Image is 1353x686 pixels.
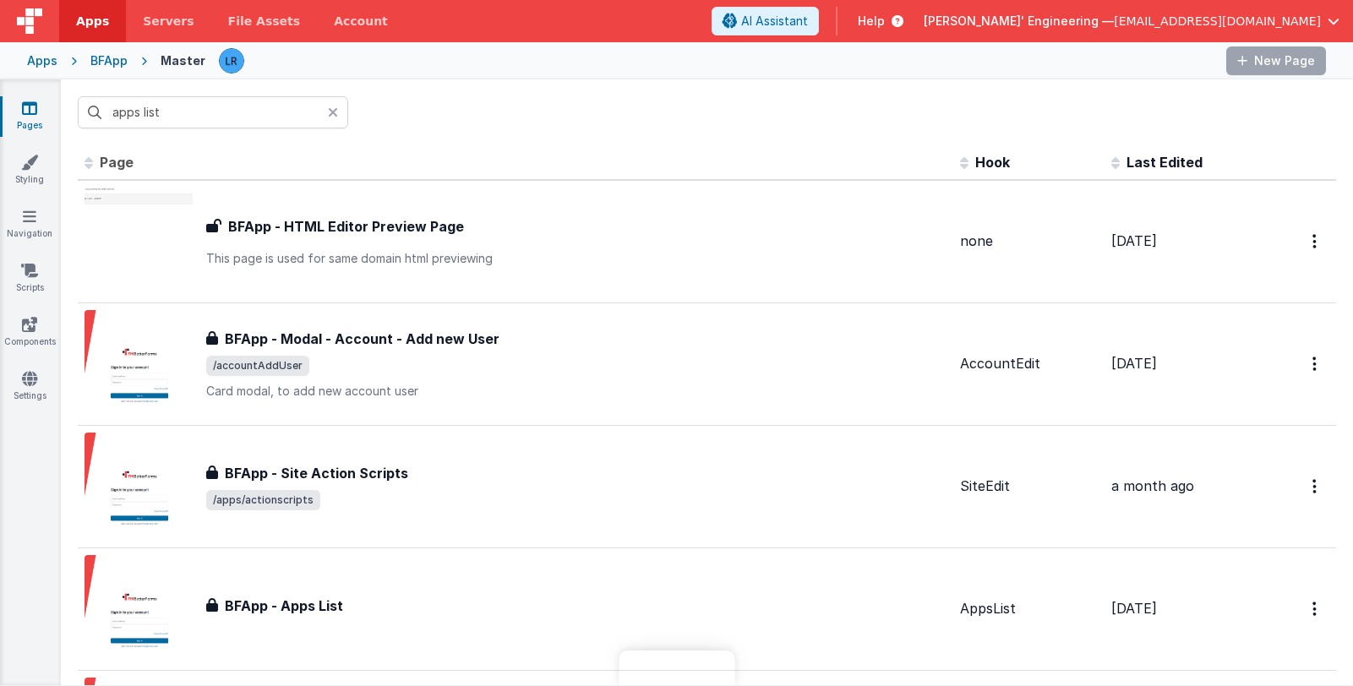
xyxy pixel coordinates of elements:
[1111,600,1157,617] span: [DATE]
[206,250,947,267] p: This page is used for same domain html previewing
[220,49,243,73] img: 0cc89ea87d3ef7af341bf65f2365a7ce
[76,13,109,30] span: Apps
[975,154,1010,171] span: Hook
[1111,477,1194,494] span: a month ago
[225,463,408,483] h3: BFApp - Site Action Scripts
[1302,346,1329,381] button: Options
[1111,232,1157,249] span: [DATE]
[143,13,194,30] span: Servers
[78,96,348,128] input: Search pages, id's ...
[1302,591,1329,626] button: Options
[1302,469,1329,504] button: Options
[858,13,885,30] span: Help
[924,13,1339,30] button: [PERSON_NAME]' Engineering — [EMAIL_ADDRESS][DOMAIN_NAME]
[206,356,309,376] span: /accountAddUser
[960,599,1098,618] div: AppsList
[712,7,819,35] button: AI Assistant
[1302,224,1329,259] button: Options
[228,216,464,237] h3: BFApp - HTML Editor Preview Page
[27,52,57,69] div: Apps
[924,13,1114,30] span: [PERSON_NAME]' Engineering —
[1127,154,1203,171] span: Last Edited
[206,490,320,510] span: /apps/actionscripts
[960,354,1098,373] div: AccountEdit
[100,154,134,171] span: Page
[1111,355,1157,372] span: [DATE]
[225,329,499,349] h3: BFApp - Modal - Account - Add new User
[619,651,734,686] iframe: Marker.io feedback button
[161,52,205,69] div: Master
[90,52,128,69] div: BFApp
[741,13,808,30] span: AI Assistant
[960,476,1098,496] div: SiteEdit
[1226,46,1326,75] button: New Page
[225,596,343,616] h3: BFApp - Apps List
[206,383,947,400] p: Card modal, to add new account user
[960,231,1098,251] div: none
[228,13,301,30] span: File Assets
[1114,13,1321,30] span: [EMAIL_ADDRESS][DOMAIN_NAME]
